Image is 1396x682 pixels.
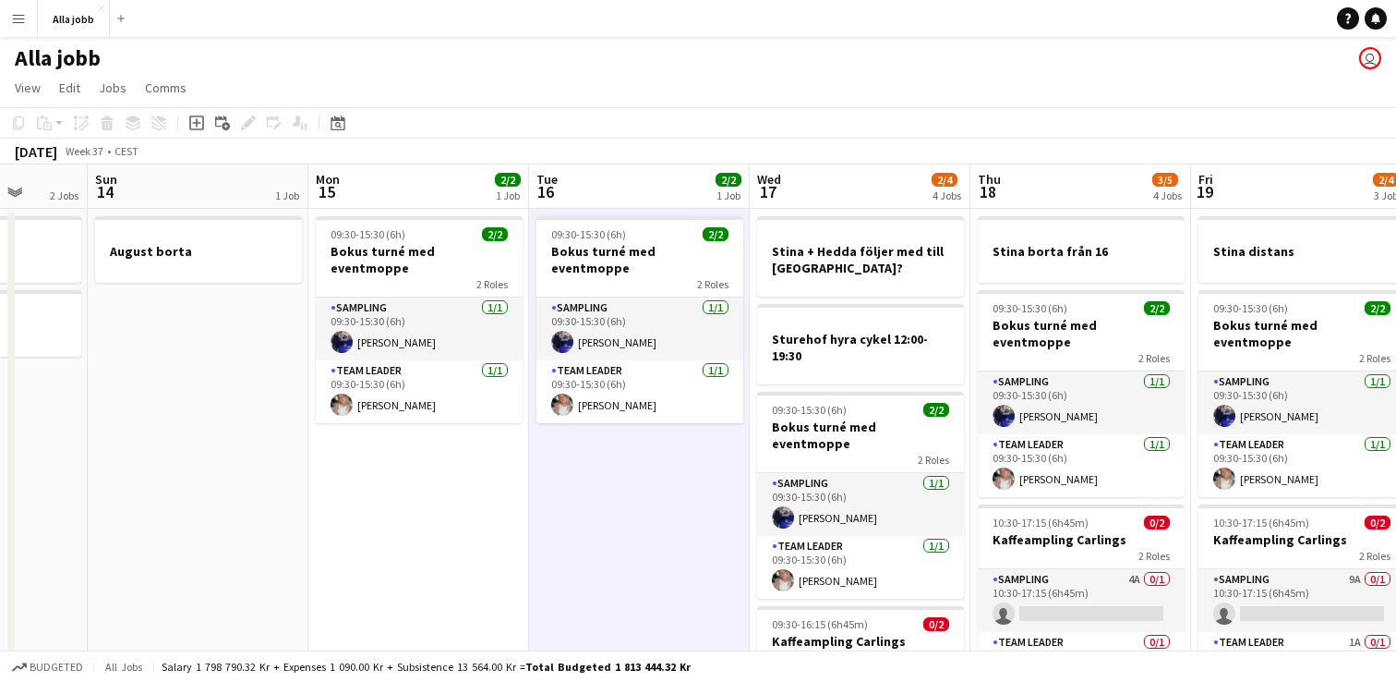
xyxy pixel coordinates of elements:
span: 09:30-15:30 (6h) [772,403,847,417]
app-card-role: Team Leader1/109:30-15:30 (6h)[PERSON_NAME] [536,360,743,423]
a: Edit [52,76,88,100]
div: [DATE] [15,142,57,161]
span: Fri [1198,171,1213,188]
span: Mon [316,171,340,188]
span: 2 Roles [476,277,508,291]
app-job-card: Stina borta från 16 [978,216,1185,283]
h3: Bokus turné med eventmoppe [536,243,743,276]
span: Wed [757,171,781,188]
span: Budgeted [30,661,83,674]
span: 2 Roles [1138,549,1170,563]
h3: Bokus turné med eventmoppe [316,243,523,276]
span: Comms [145,79,187,96]
span: 09:30-15:30 (6h) [331,227,405,241]
app-card-role: Sampling1/109:30-15:30 (6h)[PERSON_NAME] [316,298,523,360]
span: 3/5 [1152,173,1178,187]
button: Budgeted [9,657,86,677]
span: Total Budgeted 1 813 444.32 kr [525,660,691,674]
span: 2/2 [1365,301,1390,315]
span: 10:30-17:15 (6h45m) [1213,516,1309,530]
app-card-role: Sampling1/109:30-15:30 (6h)[PERSON_NAME] [757,473,964,536]
span: Thu [978,171,1001,188]
div: Salary 1 798 790.32 kr + Expenses 1 090.00 kr + Subsistence 13 564.00 kr = [162,660,691,674]
span: 2/4 [932,173,957,187]
app-card-role: Team Leader1/109:30-15:30 (6h)[PERSON_NAME] [757,536,964,599]
span: 09:30-16:15 (6h45m) [772,617,868,631]
h3: Stina + Hedda följer med till [GEOGRAPHIC_DATA]? [757,243,964,276]
h3: Sturehof hyra cykel 12:00-19:30 [757,331,964,364]
app-job-card: August borta [95,216,302,283]
span: 19 [1196,181,1213,202]
div: CEST [114,144,138,158]
h3: Bokus turné med eventmoppe [978,317,1185,350]
div: 1 Job [275,189,299,202]
app-job-card: 09:30-15:30 (6h)2/2Bokus turné med eventmoppe2 RolesSampling1/109:30-15:30 (6h)[PERSON_NAME]Team ... [757,392,964,599]
app-card-role: Sampling1/109:30-15:30 (6h)[PERSON_NAME] [978,371,1185,434]
span: Week 37 [61,144,107,158]
h3: Bokus turné med eventmoppe [757,419,964,452]
a: View [7,76,48,100]
span: 15 [313,181,340,202]
span: 2 Roles [918,453,949,467]
span: All jobs [102,660,146,674]
span: 2/2 [703,227,728,241]
div: 4 Jobs [933,189,961,202]
app-job-card: 09:30-15:30 (6h)2/2Bokus turné med eventmoppe2 RolesSampling1/109:30-15:30 (6h)[PERSON_NAME]Team ... [536,216,743,423]
span: 2/2 [495,173,521,187]
span: Tue [536,171,558,188]
span: 18 [975,181,1001,202]
span: Edit [59,79,80,96]
span: 2/2 [1144,301,1170,315]
h3: August borta [95,243,302,260]
span: 2 Roles [1138,351,1170,365]
app-card-role: Team Leader1/109:30-15:30 (6h)[PERSON_NAME] [978,434,1185,497]
span: 09:30-15:30 (6h) [993,301,1067,315]
span: 2/2 [482,227,508,241]
app-card-role: Sampling4A0/110:30-17:15 (6h45m) [978,569,1185,632]
a: Comms [138,76,194,100]
div: 1 Job [716,189,740,202]
span: 2/2 [923,403,949,417]
app-card-role: Sampling1/109:30-15:30 (6h)[PERSON_NAME] [536,298,743,360]
a: Jobs [91,76,134,100]
app-job-card: 09:30-15:30 (6h)2/2Bokus turné med eventmoppe2 RolesSampling1/109:30-15:30 (6h)[PERSON_NAME]Team ... [316,216,523,423]
app-job-card: 09:30-15:30 (6h)2/2Bokus turné med eventmoppe2 RolesSampling1/109:30-15:30 (6h)[PERSON_NAME]Team ... [978,290,1185,497]
span: 2 Roles [697,277,728,291]
button: Alla jobb [38,1,110,37]
app-user-avatar: Emil Hasselberg [1359,47,1381,69]
app-job-card: Stina + Hedda följer med till [GEOGRAPHIC_DATA]? [757,216,964,297]
span: Jobs [99,79,126,96]
h3: Stina borta från 16 [978,243,1185,260]
h3: Kaffeampling Carlings [978,531,1185,548]
span: 10:30-17:15 (6h45m) [993,516,1089,530]
div: 4 Jobs [1153,189,1182,202]
h1: Alla jobb [15,44,101,72]
span: 2/2 [716,173,741,187]
span: 2 Roles [1359,549,1390,563]
span: 0/2 [1365,516,1390,530]
span: View [15,79,41,96]
span: 17 [754,181,781,202]
span: 0/2 [923,617,949,631]
span: 09:30-15:30 (6h) [1213,301,1288,315]
div: 1 Job [496,189,520,202]
span: 16 [534,181,558,202]
span: 2 Roles [1359,351,1390,365]
div: 2 Jobs [50,189,78,202]
span: 14 [92,181,117,202]
span: 0/2 [1144,516,1170,530]
span: Sun [95,171,117,188]
app-job-card: Sturehof hyra cykel 12:00-19:30 [757,304,964,384]
app-card-role: Team Leader1/109:30-15:30 (6h)[PERSON_NAME] [316,360,523,423]
span: 09:30-15:30 (6h) [551,227,626,241]
h3: Kaffeampling Carlings [757,633,964,650]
